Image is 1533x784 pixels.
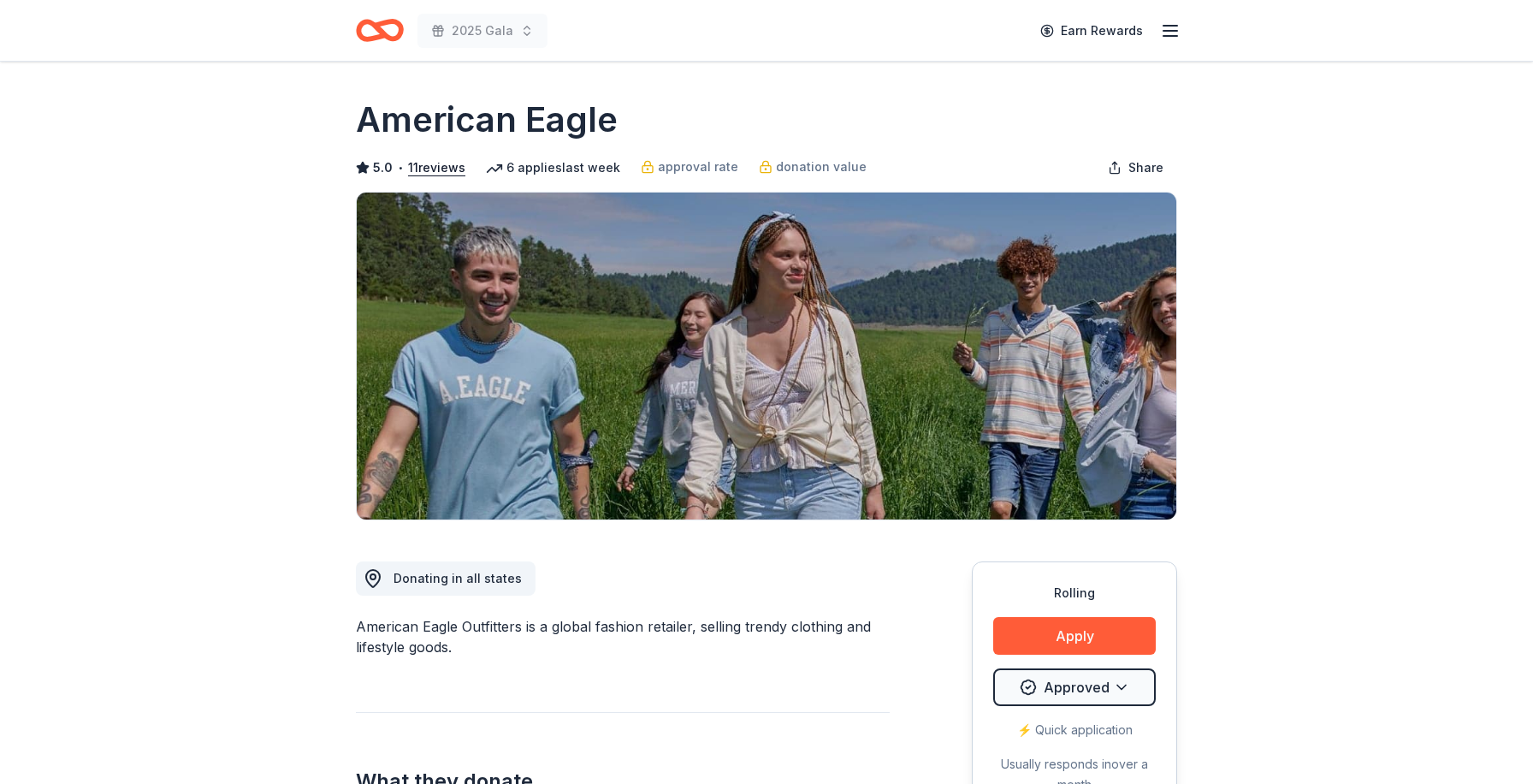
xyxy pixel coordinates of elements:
button: 11reviews [408,157,465,178]
div: ⚡️ Quick application [993,720,1156,740]
div: American Eagle Outfitters is a global fashion retailer, selling trendy clothing and lifestyle goods. [356,616,890,657]
button: Approved [993,668,1156,706]
button: 2025 Gala [417,14,547,48]
a: approval rate [641,157,738,177]
span: 5.0 [373,157,393,178]
span: • [398,161,404,175]
img: Image for American Eagle [357,193,1176,520]
h1: American Eagle [356,96,618,144]
button: Share [1094,151,1177,185]
a: Home [356,10,404,50]
div: 6 applies last week [486,157,620,178]
span: Share [1128,157,1163,178]
a: donation value [759,157,867,177]
span: 2025 Gala [452,21,513,41]
button: Apply [993,617,1156,655]
div: Rolling [993,583,1156,603]
span: Donating in all states [394,571,522,585]
span: donation value [776,157,867,177]
span: Approved [1044,676,1110,698]
span: approval rate [658,157,738,177]
a: Earn Rewards [1030,15,1153,46]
